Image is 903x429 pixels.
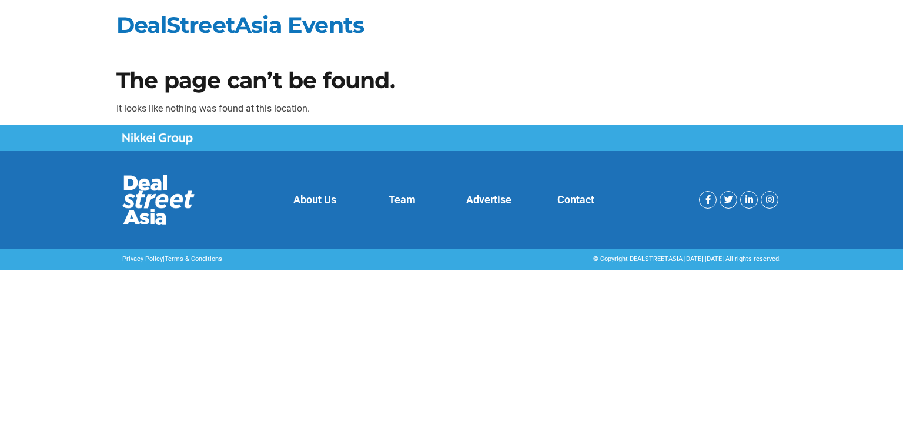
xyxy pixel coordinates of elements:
a: Privacy Policy [122,255,163,263]
a: Terms & Conditions [165,255,222,263]
a: Contact [557,193,594,206]
a: Advertise [466,193,511,206]
p: | [122,254,446,264]
p: It looks like nothing was found at this location. [116,102,787,116]
h1: The page can’t be found. [116,69,787,92]
div: © Copyright DEALSTREETASIA [DATE]-[DATE] All rights reserved. [457,254,781,264]
a: About Us [293,193,336,206]
a: DealStreetAsia Events [116,11,364,39]
a: Team [389,193,416,206]
img: Nikkei Group [122,133,193,145]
